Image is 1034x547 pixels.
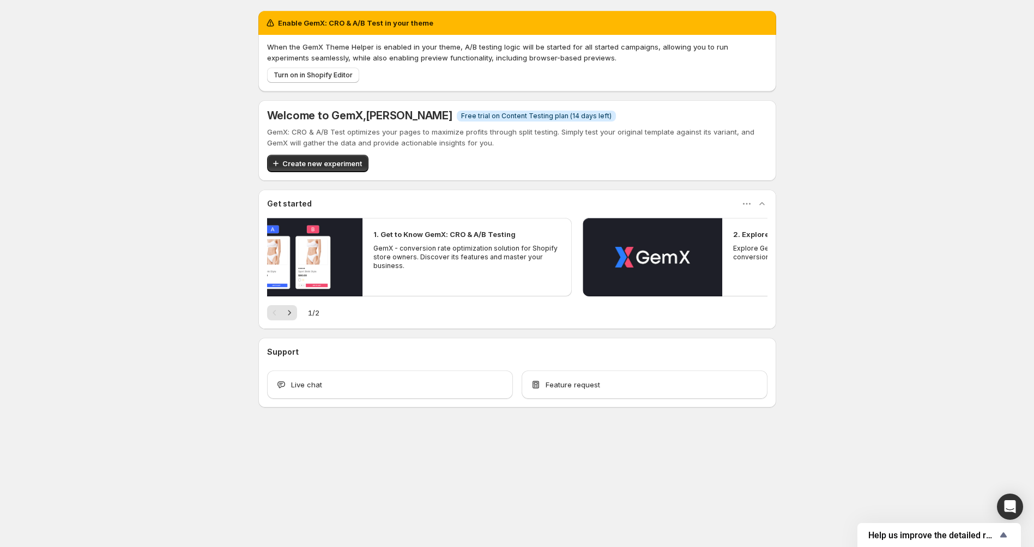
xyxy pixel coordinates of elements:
[733,229,902,240] h2: 2. Explore GemX: CRO & A/B Testing Use Cases
[267,198,312,209] h3: Get started
[223,218,362,296] button: Play video
[267,155,368,172] button: Create new experiment
[546,379,600,390] span: Feature request
[868,528,1010,542] button: Show survey - Help us improve the detailed report for A/B campaigns
[282,158,362,169] span: Create new experiment
[583,218,722,296] button: Play video
[267,68,359,83] button: Turn on in Shopify Editor
[267,305,297,320] nav: Pagination
[278,17,433,28] h2: Enable GemX: CRO & A/B Test in your theme
[461,112,612,120] span: Free trial on Content Testing plan (14 days left)
[997,494,1023,520] div: Open Intercom Messenger
[282,305,297,320] button: Next
[373,244,561,270] p: GemX - conversion rate optimization solution for Shopify store owners. Discover its features and ...
[363,109,452,122] span: , [PERSON_NAME]
[274,71,353,80] span: Turn on in Shopify Editor
[373,229,516,240] h2: 1. Get to Know GemX: CRO & A/B Testing
[267,109,452,122] h5: Welcome to GemX
[308,307,319,318] span: 1 / 2
[267,126,767,148] p: GemX: CRO & A/B Test optimizes your pages to maximize profits through split testing. Simply test ...
[868,530,997,540] span: Help us improve the detailed report for A/B campaigns
[733,244,921,262] p: Explore GemX: CRO & A/B testing Use Cases to boost conversion rates and drive growth.
[267,41,767,63] p: When the GemX Theme Helper is enabled in your theme, A/B testing logic will be started for all st...
[267,347,299,357] h3: Support
[291,379,322,390] span: Live chat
